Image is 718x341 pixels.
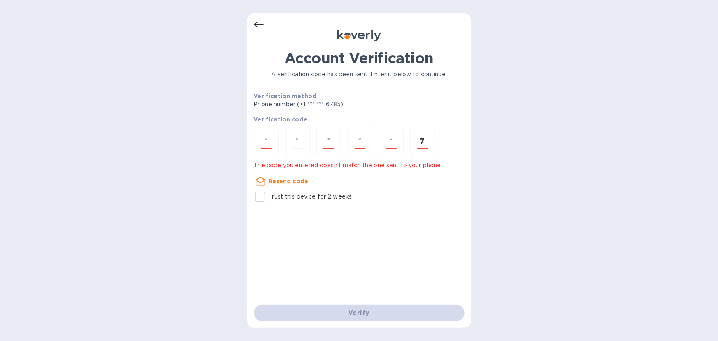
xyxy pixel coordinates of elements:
p: Phone number (+1 *** *** 6785) [254,100,407,109]
h1: Account Verification [254,49,465,67]
b: Verification method [254,93,317,99]
u: Resend code [269,178,309,185]
p: The code you entered doesn’t match the one sent to your phone. [254,161,465,170]
p: A verification code has been sent. Enter it below to continue. [254,70,465,79]
p: Verification code [254,115,465,124]
p: Trust this device for 2 weeks [269,192,352,201]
